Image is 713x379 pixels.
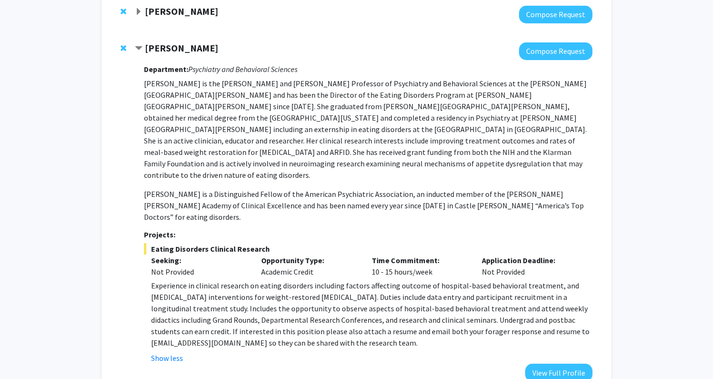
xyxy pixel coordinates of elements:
p: [PERSON_NAME] is the [PERSON_NAME] and [PERSON_NAME] Professor of Psychiatry and Behavioral Scien... [144,78,592,181]
span: Experience in clinical research on eating disorders including factors affecting outcome of hospit... [151,281,590,348]
span: Remove Raj Mukherjee from bookmarks [121,8,126,15]
button: Compose Request to Raj Mukherjee [519,6,592,23]
span: [PERSON_NAME] is a Distinguished Fellow of the American Psychiatric Association, an inducted memb... [144,189,584,222]
i: Psychiatry and Behavioral Sciences [188,64,297,74]
div: Academic Credit [254,255,365,277]
span: Eating Disorders Clinical Research [144,243,592,255]
p: Seeking: [151,255,247,266]
p: Time Commitment: [372,255,468,266]
div: Not Provided [475,255,585,277]
div: 10 - 15 hours/week [365,255,475,277]
strong: Projects: [144,230,175,239]
p: Opportunity Type: [261,255,357,266]
strong: [PERSON_NAME] [145,42,218,54]
span: Expand Raj Mukherjee Bookmark [135,8,143,16]
span: Contract Angela Guarda Bookmark [135,45,143,52]
iframe: Chat [7,336,41,372]
button: Show less [151,352,183,364]
span: Remove Angela Guarda from bookmarks [121,44,126,52]
strong: [PERSON_NAME] [145,5,218,17]
p: Application Deadline: [482,255,578,266]
div: Not Provided [151,266,247,277]
strong: Department: [144,64,188,74]
button: Compose Request to Angela Guarda [519,42,592,60]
